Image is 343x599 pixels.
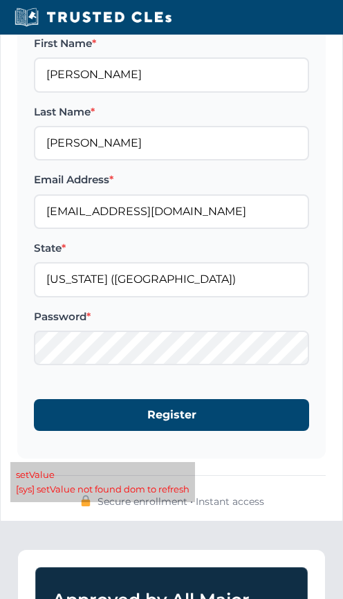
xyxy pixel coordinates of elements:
input: Enter your last name [34,126,309,160]
label: Last Name [34,104,309,120]
label: Password [34,308,309,325]
input: Washington (WA) [34,262,309,297]
label: Email Address [34,172,309,188]
label: First Name [34,35,309,52]
input: Enter your email [34,194,309,229]
img: Trusted CLEs [10,7,176,28]
label: State [34,240,309,257]
button: Register [34,399,309,431]
input: Enter your first name [34,57,309,92]
div: setValue [sys] setValue not found dom to refresh [10,462,195,502]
